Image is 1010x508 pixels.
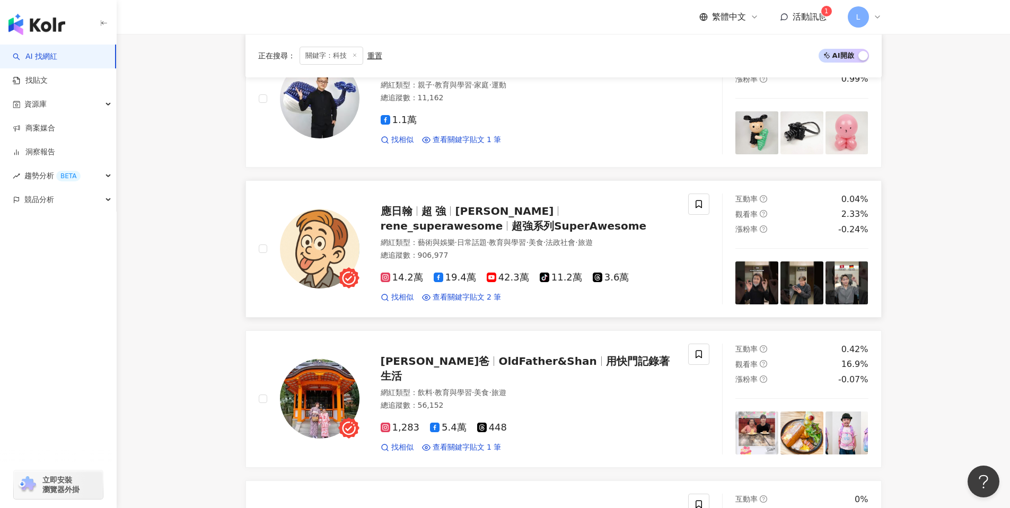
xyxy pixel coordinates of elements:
[855,494,868,505] div: 0%
[300,47,363,65] span: 關鍵字：科技
[540,272,582,283] span: 11.2萬
[422,135,502,145] a: 查看關鍵字貼文 1 筆
[760,195,767,203] span: question-circle
[780,261,823,304] img: post-image
[474,81,489,89] span: 家庭
[856,11,860,23] span: L
[498,355,596,367] span: OldFather&Shan
[841,194,868,205] div: 0.04%
[381,250,676,261] div: 總追蹤數 ： 906,977
[487,238,489,247] span: ·
[838,374,868,386] div: -0.07%
[735,75,758,83] span: 漲粉率
[430,422,467,433] span: 5.4萬
[489,238,526,247] span: 教育與學習
[391,292,414,303] span: 找相似
[593,272,629,283] span: 3.6萬
[841,344,868,355] div: 0.42%
[735,111,778,154] img: post-image
[474,388,489,397] span: 美食
[487,272,529,283] span: 42.3萬
[381,80,676,91] div: 網紅類型 ：
[418,238,455,247] span: 藝術與娛樂
[245,30,882,168] a: KOL Avatar街頭藝人 [PERSON_NAME]網紅類型：親子·教育與學習·家庭·運動總追蹤數：11,1621.1萬找相似查看關鍵字貼文 1 筆互動率question-circle0.6...
[422,292,502,303] a: 查看關鍵字貼文 2 筆
[735,360,758,369] span: 觀看率
[457,238,487,247] span: 日常話題
[760,345,767,353] span: question-circle
[381,442,414,453] a: 找相似
[435,81,472,89] span: 教育與學習
[472,388,474,397] span: ·
[455,238,457,247] span: ·
[825,111,868,154] img: post-image
[13,51,57,62] a: searchAI 找網紅
[780,111,823,154] img: post-image
[381,205,412,217] span: 應日翰
[760,75,767,83] span: question-circle
[13,147,55,157] a: 洞察報告
[780,411,823,454] img: post-image
[13,172,20,180] span: rise
[735,261,778,304] img: post-image
[435,388,472,397] span: 教育與學習
[760,360,767,367] span: question-circle
[280,59,359,138] img: KOL Avatar
[418,81,433,89] span: 親子
[841,73,868,85] div: 0.99%
[433,135,502,145] span: 查看關鍵字貼文 1 筆
[489,388,491,397] span: ·
[793,12,827,22] span: 活動訊息
[433,442,502,453] span: 查看關鍵字貼文 1 筆
[391,135,414,145] span: 找相似
[367,51,382,60] div: 重置
[512,220,646,232] span: 超強系列SuperAwesome
[477,422,507,433] span: 448
[381,135,414,145] a: 找相似
[825,261,868,304] img: post-image
[575,238,577,247] span: ·
[760,210,767,217] span: question-circle
[455,205,554,217] span: [PERSON_NAME]
[381,115,417,126] span: 1.1萬
[381,400,676,411] div: 總追蹤數 ： 56,152
[841,208,868,220] div: 2.33%
[712,11,746,23] span: 繁體中文
[381,355,490,367] span: [PERSON_NAME]爸
[433,81,435,89] span: ·
[491,81,506,89] span: 運動
[8,14,65,35] img: logo
[24,92,47,116] span: 資源庫
[391,442,414,453] span: 找相似
[381,272,423,283] span: 14.2萬
[381,355,670,382] span: 用快門記錄著生活
[258,51,295,60] span: 正在搜尋 ：
[824,7,829,15] span: 1
[735,495,758,503] span: 互動率
[24,164,81,188] span: 趨勢分析
[526,238,528,247] span: ·
[491,388,506,397] span: 旅遊
[529,238,543,247] span: 美食
[381,388,676,398] div: 網紅類型 ：
[472,81,474,89] span: ·
[825,411,868,454] img: post-image
[760,225,767,233] span: question-circle
[245,180,882,318] a: KOL Avatar應日翰超 強[PERSON_NAME]rene_superawesome超強系列SuperAwesome網紅類型：藝術與娛樂·日常話題·教育與學習·美食·法政社會·旅遊總追蹤...
[760,375,767,383] span: question-circle
[821,6,832,16] sup: 1
[735,345,758,353] span: 互動率
[381,292,414,303] a: 找相似
[381,422,420,433] span: 1,283
[280,359,359,439] img: KOL Avatar
[381,220,503,232] span: rene_superawesome
[489,81,491,89] span: ·
[24,188,54,212] span: 競品分析
[381,93,676,103] div: 總追蹤數 ： 11,162
[735,411,778,454] img: post-image
[422,442,502,453] a: 查看關鍵字貼文 1 筆
[42,475,80,494] span: 立即安裝 瀏覽器外掛
[968,466,999,497] iframe: Help Scout Beacon - Open
[381,238,676,248] div: 網紅類型 ：
[578,238,593,247] span: 旅遊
